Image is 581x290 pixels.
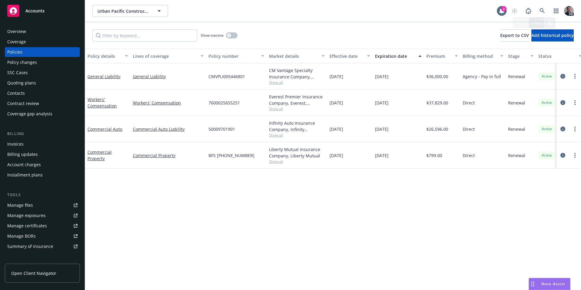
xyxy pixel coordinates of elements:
div: Billing updates [7,150,38,159]
span: [DATE] [375,126,389,132]
span: Agency - Pay in full [463,73,501,80]
a: Account charges [5,160,80,170]
div: Policy details [87,53,121,59]
a: Summary of insurance [5,242,80,251]
button: Premium [424,49,460,63]
span: 50009701901 [208,126,235,132]
a: Policies [5,47,80,57]
a: Accounts [5,2,80,19]
a: circleInformation [559,99,566,106]
button: Policy details [85,49,130,63]
button: Policy number [206,49,267,63]
span: $26,596.00 [426,126,448,132]
a: more [571,99,579,106]
span: Show all [269,80,325,85]
span: [DATE] [330,73,343,80]
a: Overview [5,27,80,36]
div: Quoting plans [7,78,36,88]
a: more [571,73,579,80]
span: Export to CSV [500,32,529,38]
a: Installment plans [5,170,80,180]
a: circleInformation [559,125,566,133]
span: Renewal [508,73,525,80]
a: Manage exposures [5,211,80,220]
input: Filter by keyword... [92,29,197,41]
a: SSC Cases [5,68,80,77]
a: Contract review [5,99,80,108]
div: Manage exposures [7,211,46,220]
a: circleInformation [559,73,566,80]
button: Urban Pacific Construction Inc [92,5,168,17]
div: Lines of coverage [133,53,197,59]
div: Policy number [208,53,258,59]
span: [DATE] [330,152,343,159]
a: Report a Bug [522,5,534,17]
a: Coverage gap analysis [5,109,80,119]
div: CM Vantage Specialty Insurance Company, Church Mutual Insurance, CRC Group [269,67,325,80]
span: Direct [463,100,475,106]
span: Direct [463,126,475,132]
div: Premium [426,53,451,59]
a: Start snowing [508,5,520,17]
a: Quoting plans [5,78,80,88]
span: Nova Assist [541,281,565,286]
a: Commercial Auto Liability [133,126,204,132]
span: $37,829.00 [426,100,448,106]
span: [DATE] [375,152,389,159]
span: Active [541,126,553,132]
a: Billing updates [5,150,80,159]
span: [DATE] [375,100,389,106]
span: Active [541,153,553,158]
button: Market details [267,49,327,63]
div: Contract review [7,99,39,108]
div: Invoices [7,139,24,149]
div: Installment plans [7,170,43,180]
a: General Liability [133,73,204,80]
span: Direct [463,152,475,159]
div: Effective date [330,53,363,59]
a: Manage certificates [5,221,80,231]
button: Lines of coverage [130,49,206,63]
span: Show all [269,106,325,111]
div: 2 [501,6,507,12]
a: Manage BORs [5,231,80,241]
div: Account charges [7,160,41,170]
span: [DATE] [330,100,343,106]
img: photo [564,6,574,16]
span: [DATE] [330,126,343,132]
a: Search [536,5,548,17]
span: Show inactive [201,33,224,38]
div: Manage files [7,200,33,210]
span: Renewal [508,100,525,106]
a: Invoices [5,139,80,149]
span: Show all [269,159,325,164]
span: Show all [269,133,325,138]
span: Renewal [508,152,525,159]
div: Expiration date [375,53,415,59]
span: CMVPLI005446801 [208,73,245,80]
a: Contacts [5,88,80,98]
div: Summary of insurance [7,242,53,251]
div: Liberty Mutual Insurance Company, Liberty Mutual [269,146,325,159]
div: Policy changes [7,58,37,67]
span: Renewal [508,126,525,132]
div: Status [538,53,575,59]
div: Coverage gap analysis [7,109,52,119]
div: Billing method [463,53,497,59]
div: Everest Premier Insurance Company, Everest, Arrowhead General Insurance Agency, Inc. [269,94,325,106]
div: Infinity Auto Insurance Company, Infinity ([PERSON_NAME]) [269,120,325,133]
button: Export to CSV [500,29,529,41]
div: Manage certificates [7,221,47,231]
div: Overview [7,27,26,36]
div: Manage BORs [7,231,36,241]
span: 7600025655251 [208,100,240,106]
span: [DATE] [375,73,389,80]
div: Market details [269,53,318,59]
span: $36,000.00 [426,73,448,80]
span: Accounts [25,8,44,13]
a: Workers' Compensation [87,97,117,109]
button: Expiration date [373,49,424,63]
a: more [571,125,579,133]
span: Urban Pacific Construction Inc [97,8,150,14]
